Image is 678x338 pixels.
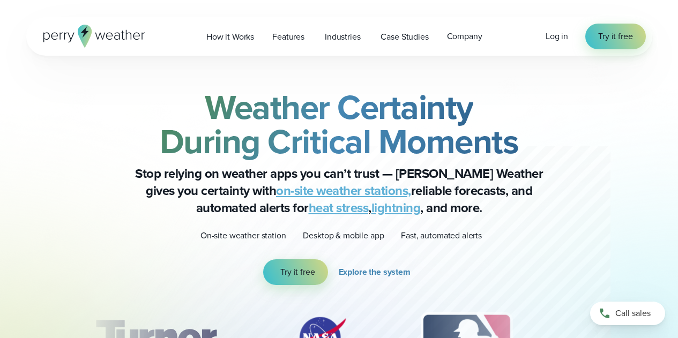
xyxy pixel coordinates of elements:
[381,31,428,43] span: Case Studies
[546,30,568,42] span: Log in
[206,31,254,43] span: How it Works
[272,31,304,43] span: Features
[325,31,360,43] span: Industries
[125,165,554,216] p: Stop relying on weather apps you can’t trust — [PERSON_NAME] Weather gives you certainty with rel...
[590,302,665,325] a: Call sales
[309,198,369,217] a: heat stress
[401,229,482,242] p: Fast, automated alerts
[339,266,411,279] span: Explore the system
[598,30,632,43] span: Try it free
[585,24,645,49] a: Try it free
[280,266,315,279] span: Try it free
[339,259,415,285] a: Explore the system
[263,259,327,285] a: Try it free
[371,26,437,48] a: Case Studies
[197,26,263,48] a: How it Works
[276,181,411,200] a: on-site weather stations,
[371,198,421,217] a: lightning
[615,307,651,320] span: Call sales
[160,82,519,167] strong: Weather Certainty During Critical Moments
[546,30,568,43] a: Log in
[447,30,482,43] span: Company
[303,229,384,242] p: Desktop & mobile app
[200,229,286,242] p: On-site weather station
